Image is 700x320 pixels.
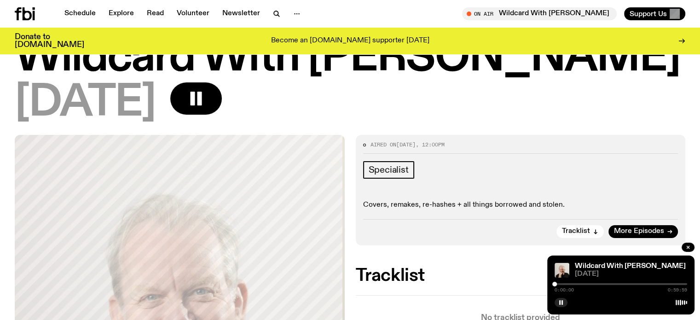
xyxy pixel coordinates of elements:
[396,141,416,148] span: [DATE]
[271,37,429,45] p: Become an [DOMAIN_NAME] supporter [DATE]
[624,7,685,20] button: Support Us
[614,228,664,235] span: More Episodes
[575,271,687,278] span: [DATE]
[630,10,667,18] span: Support Us
[370,141,396,148] span: Aired on
[369,165,409,175] span: Specialist
[356,268,686,284] h2: Tracklist
[555,263,569,278] img: Stuart is smiling charmingly, wearing a black t-shirt against a stark white background.
[15,82,156,124] span: [DATE]
[103,7,139,20] a: Explore
[59,7,101,20] a: Schedule
[363,161,414,179] a: Specialist
[171,7,215,20] a: Volunteer
[562,228,590,235] span: Tracklist
[608,225,678,238] a: More Episodes
[575,262,686,270] a: Wildcard With [PERSON_NAME]
[363,201,678,209] p: Covers, remakes, re-hashes + all things borrowed and stolen.
[217,7,266,20] a: Newsletter
[668,288,687,292] span: 0:59:59
[462,7,617,20] button: On AirWildcard With [PERSON_NAME]
[15,33,84,49] h3: Donate to [DOMAIN_NAME]
[556,225,604,238] button: Tracklist
[15,37,685,79] h1: Wildcard With [PERSON_NAME]
[141,7,169,20] a: Read
[416,141,445,148] span: , 12:00pm
[555,288,574,292] span: 0:00:00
